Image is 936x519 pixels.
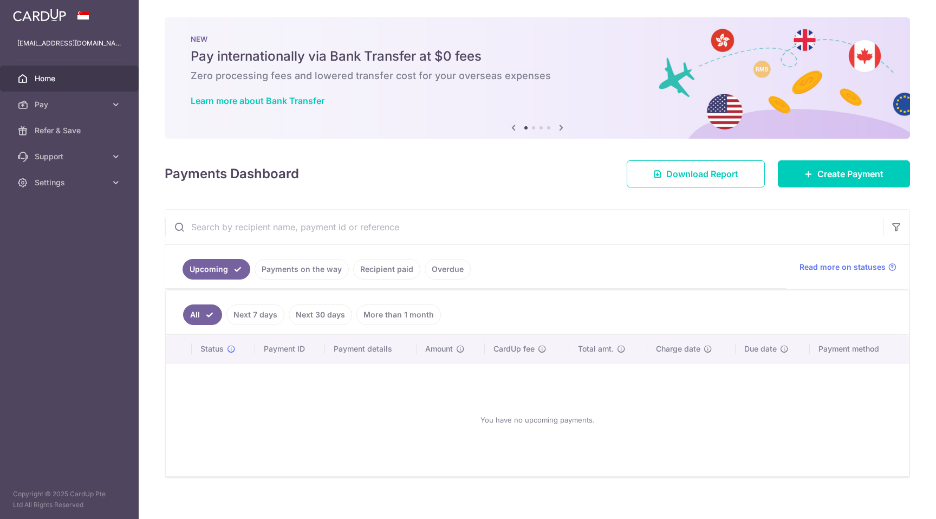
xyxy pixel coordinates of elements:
[191,95,324,106] a: Learn more about Bank Transfer
[179,372,896,468] div: You have no upcoming payments.
[744,343,777,354] span: Due date
[200,343,224,354] span: Status
[35,125,106,136] span: Refer & Save
[183,259,250,280] a: Upcoming
[226,304,284,325] a: Next 7 days
[191,69,884,82] h6: Zero processing fees and lowered transfer cost for your overseas expenses
[817,167,883,180] span: Create Payment
[799,262,896,273] a: Read more on statuses
[578,343,614,354] span: Total amt.
[493,343,535,354] span: CardUp fee
[425,343,453,354] span: Amount
[165,210,883,244] input: Search by recipient name, payment id or reference
[17,38,121,49] p: [EMAIL_ADDRESS][DOMAIN_NAME]
[35,177,106,188] span: Settings
[35,151,106,162] span: Support
[255,335,326,363] th: Payment ID
[353,259,420,280] a: Recipient paid
[356,304,441,325] a: More than 1 month
[289,304,352,325] a: Next 30 days
[255,259,349,280] a: Payments on the way
[325,335,416,363] th: Payment details
[799,262,886,273] span: Read more on statuses
[778,160,910,187] a: Create Payment
[191,35,884,43] p: NEW
[165,164,299,184] h4: Payments Dashboard
[165,17,910,139] img: Bank transfer banner
[666,167,738,180] span: Download Report
[183,304,222,325] a: All
[35,99,106,110] span: Pay
[13,9,66,22] img: CardUp
[191,48,884,65] h5: Pay internationally via Bank Transfer at $0 fees
[627,160,765,187] a: Download Report
[35,73,106,84] span: Home
[425,259,471,280] a: Overdue
[656,343,700,354] span: Charge date
[810,335,909,363] th: Payment method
